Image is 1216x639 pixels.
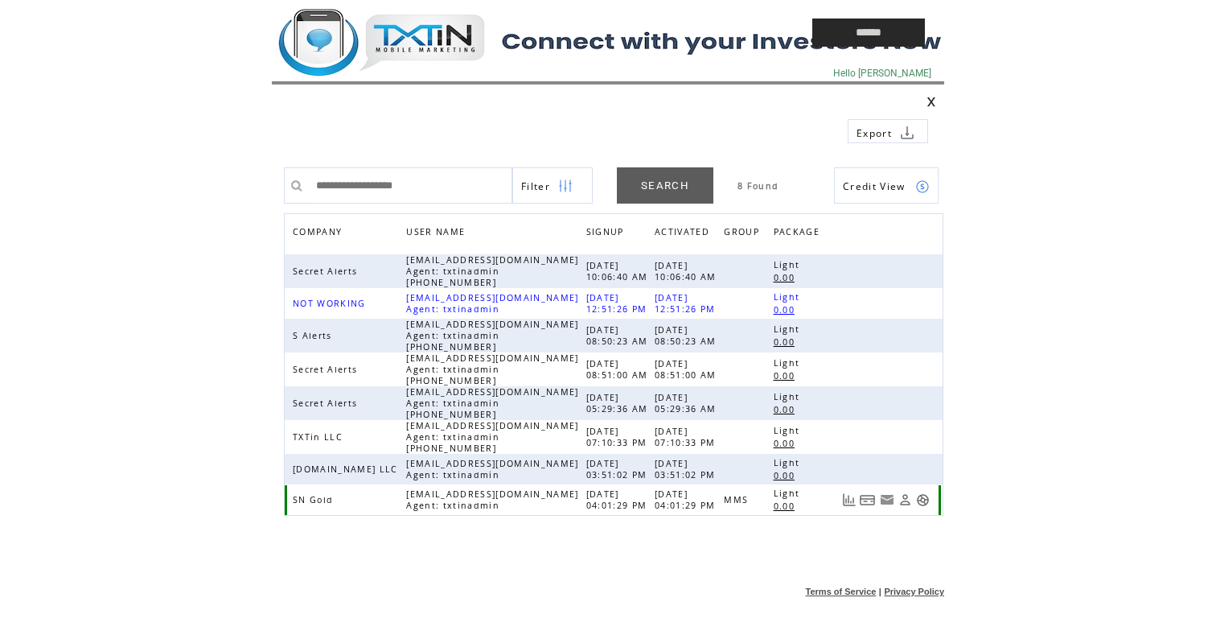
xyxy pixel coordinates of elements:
span: Light [774,357,804,369]
span: [DATE] 03:51:02 PM [655,458,720,480]
span: [EMAIL_ADDRESS][DOMAIN_NAME] Agent: txtinadmin [406,292,578,315]
span: Light [774,291,804,303]
span: 0.00 [774,438,799,449]
a: Export [848,119,928,143]
span: Light [774,457,804,468]
span: [DATE] 10:06:40 AM [655,260,721,282]
span: Light [774,488,804,499]
span: MMS [724,494,752,505]
a: 0.00 [774,436,803,450]
span: USER NAME [406,222,469,245]
img: filters.png [558,168,573,204]
a: 0.00 [774,369,803,382]
span: 0.00 [774,501,799,512]
span: [DATE] 07:10:33 PM [655,426,720,448]
a: GROUP [724,222,767,245]
a: PACKAGE [774,222,828,245]
span: [DATE] 08:50:23 AM [655,324,721,347]
a: View Bills [860,493,876,507]
span: [DATE] 05:29:36 AM [586,392,652,414]
a: SIGNUP [586,226,628,236]
span: [DOMAIN_NAME] LLC [293,464,402,475]
span: ACTIVATED [655,222,713,245]
span: [DATE] 10:06:40 AM [586,260,652,282]
a: Privacy Policy [884,587,944,596]
a: 0.00 [774,335,803,348]
span: [DATE] 12:51:26 PM [655,292,720,315]
span: PACKAGE [774,222,824,245]
a: 0.00 [774,499,803,513]
span: 0.00 [774,370,799,381]
a: Resend welcome email to this user [880,493,894,507]
span: [EMAIL_ADDRESS][DOMAIN_NAME] Agent: txtinadmin [PHONE_NUMBER] [406,254,578,288]
span: Show filters [521,179,550,193]
span: [EMAIL_ADDRESS][DOMAIN_NAME] Agent: txtinadmin [PHONE_NUMBER] [406,420,578,454]
span: Secret Alerts [293,398,361,409]
span: SN Gold [293,494,337,505]
span: Secret Alerts [293,364,361,375]
span: [EMAIL_ADDRESS][DOMAIN_NAME] Agent: txtinadmin [406,458,578,480]
span: Show Credits View [843,179,906,193]
span: [DATE] 07:10:33 PM [586,426,651,448]
span: SIGNUP [586,222,628,245]
a: View Profile [898,493,912,507]
span: 0.00 [774,304,799,315]
a: Terms of Service [806,587,877,596]
a: ACTIVATED [655,222,717,245]
span: 8 Found [737,180,778,192]
a: 0.00 [774,402,803,416]
span: [DATE] 12:51:26 PM [586,292,651,315]
span: Light [774,324,804,335]
a: Support [916,493,930,507]
span: Export to csv file [857,126,892,140]
img: credits.png [915,179,930,194]
a: SEARCH [617,167,713,204]
span: [EMAIL_ADDRESS][DOMAIN_NAME] Agent: txtinadmin [PHONE_NUMBER] [406,386,578,420]
span: [DATE] 03:51:02 PM [586,458,651,480]
a: View Usage [842,493,856,507]
span: [EMAIL_ADDRESS][DOMAIN_NAME] Agent: txtinadmin [406,489,578,511]
a: COMPANY [293,226,346,236]
span: 0.00 [774,272,799,283]
a: 0.00 [774,303,803,316]
span: S Alerts [293,330,336,341]
span: | [879,587,881,596]
a: 0.00 [774,270,803,284]
span: GROUP [724,222,763,245]
span: COMPANY [293,222,346,245]
a: Filter [512,167,593,204]
span: [DATE] 08:51:00 AM [655,358,721,381]
span: 0.00 [774,336,799,348]
span: [EMAIL_ADDRESS][DOMAIN_NAME] Agent: txtinadmin [PHONE_NUMBER] [406,352,578,386]
span: [EMAIL_ADDRESS][DOMAIN_NAME] Agent: txtinadmin [PHONE_NUMBER] [406,319,578,352]
span: NOT WORKING [293,298,370,309]
span: TXTin LLC [293,431,347,443]
span: Light [774,391,804,402]
a: Credit View [834,167,939,204]
span: [DATE] 08:51:00 AM [586,358,652,381]
span: Light [774,259,804,270]
span: [DATE] 05:29:36 AM [655,392,721,414]
span: [DATE] 04:01:29 PM [655,489,720,511]
a: USER NAME [406,226,469,236]
span: [DATE] 04:01:29 PM [586,489,651,511]
span: Secret Alerts [293,266,361,277]
span: Hello [PERSON_NAME] [833,68,931,79]
span: 0.00 [774,470,799,481]
span: 0.00 [774,404,799,415]
span: Light [774,425,804,436]
a: 0.00 [774,468,803,482]
span: [DATE] 08:50:23 AM [586,324,652,347]
img: download.png [900,126,914,140]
